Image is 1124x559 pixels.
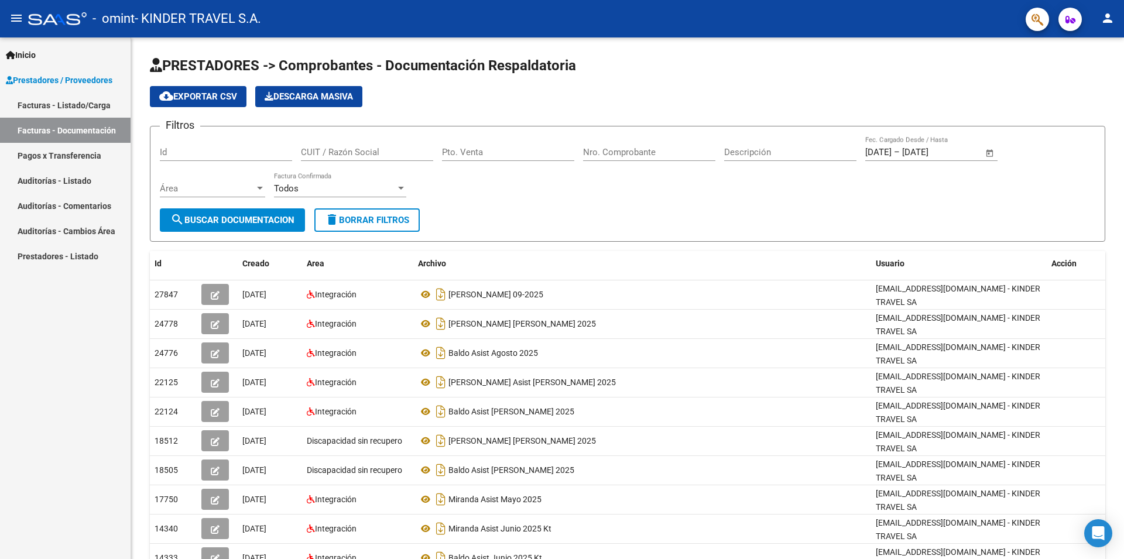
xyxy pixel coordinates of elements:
[876,518,1040,541] span: [EMAIL_ADDRESS][DOMAIN_NAME] - KINDER TRAVEL SA
[876,430,1040,453] span: [EMAIL_ADDRESS][DOMAIN_NAME] - KINDER TRAVEL SA
[159,91,237,102] span: Exportar CSV
[433,519,448,538] i: Descargar documento
[325,215,409,225] span: Borrar Filtros
[876,259,904,268] span: Usuario
[876,459,1040,482] span: [EMAIL_ADDRESS][DOMAIN_NAME] - KINDER TRAVEL SA
[6,49,36,61] span: Inicio
[155,348,178,358] span: 24776
[1101,11,1115,25] mat-icon: person
[448,524,551,533] span: Miranda Asist Junio 2025 Kt
[448,465,574,475] span: Baldo Asist [PERSON_NAME] 2025
[1047,251,1105,276] datatable-header-cell: Acción
[155,259,162,268] span: Id
[242,319,266,328] span: [DATE]
[433,373,448,392] i: Descargar documento
[160,117,200,133] h3: Filtros
[448,290,543,299] span: [PERSON_NAME] 09-2025
[876,342,1040,365] span: [EMAIL_ADDRESS][DOMAIN_NAME] - KINDER TRAVEL SA
[315,290,357,299] span: Integración
[1084,519,1112,547] div: Open Intercom Messenger
[307,259,324,268] span: Area
[433,285,448,304] i: Descargar documento
[865,147,892,157] input: Fecha inicio
[315,319,357,328] span: Integración
[242,465,266,475] span: [DATE]
[433,314,448,333] i: Descargar documento
[92,6,135,32] span: - omint
[902,147,959,157] input: Fecha fin
[155,378,178,387] span: 22125
[448,348,538,358] span: Baldo Asist Agosto 2025
[160,183,255,194] span: Área
[155,495,178,504] span: 17750
[315,378,357,387] span: Integración
[255,86,362,107] button: Descarga Masiva
[433,402,448,421] i: Descargar documento
[315,495,357,504] span: Integración
[155,465,178,475] span: 18505
[983,146,997,160] button: Open calendar
[433,344,448,362] i: Descargar documento
[170,215,294,225] span: Buscar Documentacion
[871,251,1047,276] datatable-header-cell: Usuario
[150,251,197,276] datatable-header-cell: Id
[418,259,446,268] span: Archivo
[242,495,266,504] span: [DATE]
[307,436,402,445] span: Discapacidad sin recupero
[255,86,362,107] app-download-masive: Descarga masiva de comprobantes (adjuntos)
[150,86,246,107] button: Exportar CSV
[155,319,178,328] span: 24778
[315,524,357,533] span: Integración
[325,212,339,227] mat-icon: delete
[448,407,574,416] span: Baldo Asist [PERSON_NAME] 2025
[876,313,1040,336] span: [EMAIL_ADDRESS][DOMAIN_NAME] - KINDER TRAVEL SA
[315,348,357,358] span: Integración
[170,212,184,227] mat-icon: search
[155,407,178,416] span: 22124
[160,208,305,232] button: Buscar Documentacion
[159,89,173,103] mat-icon: cloud_download
[242,259,269,268] span: Creado
[876,284,1040,307] span: [EMAIL_ADDRESS][DOMAIN_NAME] - KINDER TRAVEL SA
[433,490,448,509] i: Descargar documento
[6,74,112,87] span: Prestadores / Proveedores
[1051,259,1077,268] span: Acción
[433,461,448,479] i: Descargar documento
[135,6,261,32] span: - KINDER TRAVEL S.A.
[876,489,1040,512] span: [EMAIL_ADDRESS][DOMAIN_NAME] - KINDER TRAVEL SA
[155,436,178,445] span: 18512
[242,348,266,358] span: [DATE]
[242,524,266,533] span: [DATE]
[448,378,616,387] span: [PERSON_NAME] Asist [PERSON_NAME] 2025
[155,290,178,299] span: 27847
[150,57,576,74] span: PRESTADORES -> Comprobantes - Documentación Respaldatoria
[242,378,266,387] span: [DATE]
[302,251,413,276] datatable-header-cell: Area
[265,91,353,102] span: Descarga Masiva
[448,495,542,504] span: Miranda Asist Mayo 2025
[274,183,299,194] span: Todos
[242,407,266,416] span: [DATE]
[413,251,871,276] datatable-header-cell: Archivo
[242,436,266,445] span: [DATE]
[894,147,900,157] span: –
[314,208,420,232] button: Borrar Filtros
[876,372,1040,395] span: [EMAIL_ADDRESS][DOMAIN_NAME] - KINDER TRAVEL SA
[9,11,23,25] mat-icon: menu
[242,290,266,299] span: [DATE]
[876,401,1040,424] span: [EMAIL_ADDRESS][DOMAIN_NAME] - KINDER TRAVEL SA
[307,465,402,475] span: Discapacidad sin recupero
[315,407,357,416] span: Integración
[448,319,596,328] span: [PERSON_NAME] [PERSON_NAME] 2025
[155,524,178,533] span: 14340
[448,436,596,445] span: [PERSON_NAME] [PERSON_NAME] 2025
[433,431,448,450] i: Descargar documento
[238,251,302,276] datatable-header-cell: Creado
